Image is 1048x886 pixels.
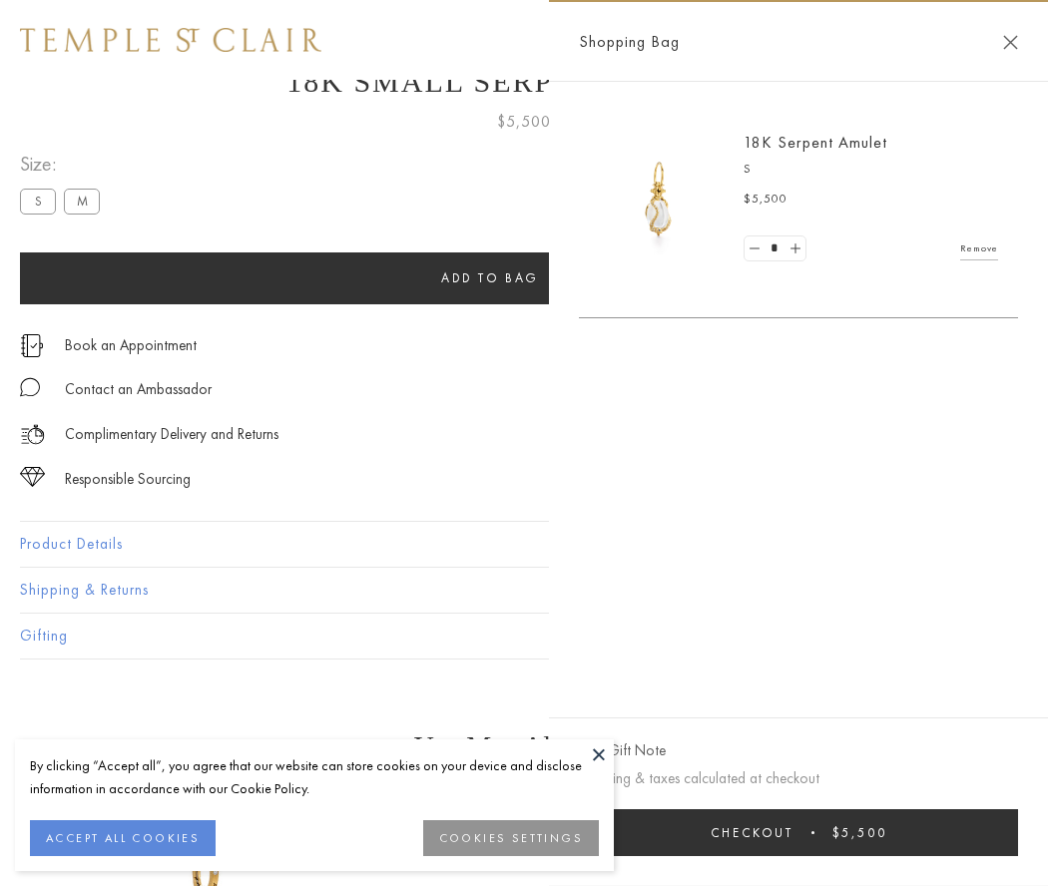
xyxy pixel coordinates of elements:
a: Set quantity to 2 [785,236,804,261]
img: Temple St. Clair [20,28,321,52]
img: icon_sourcing.svg [20,467,45,487]
img: icon_appointment.svg [20,334,44,357]
button: Shipping & Returns [20,568,1028,613]
button: Product Details [20,522,1028,567]
button: Close Shopping Bag [1003,35,1018,50]
h1: 18K Small Serpent Amulet [20,65,1028,99]
button: Gifting [20,614,1028,659]
p: Shipping & taxes calculated at checkout [579,766,1018,791]
span: Checkout [711,824,793,841]
button: COOKIES SETTINGS [423,820,599,856]
a: Remove [960,237,998,259]
span: $5,500 [832,824,887,841]
img: icon_delivery.svg [20,422,45,447]
p: S [744,160,998,180]
button: ACCEPT ALL COOKIES [30,820,216,856]
div: By clicking “Accept all”, you agree that our website can store cookies on your device and disclos... [30,754,599,800]
div: Responsible Sourcing [65,467,191,492]
button: Checkout $5,500 [579,809,1018,856]
a: Book an Appointment [65,334,197,356]
a: Set quantity to 0 [745,236,765,261]
span: Size: [20,148,108,181]
h3: You May Also Like [50,730,998,762]
img: P51836-E11SERPPV [599,140,719,259]
p: Complimentary Delivery and Returns [65,422,278,447]
button: Add Gift Note [579,738,666,763]
label: S [20,189,56,214]
span: Add to bag [441,269,539,286]
img: MessageIcon-01_2.svg [20,377,40,397]
span: Shopping Bag [579,29,680,55]
a: 18K Serpent Amulet [744,132,887,153]
button: Add to bag [20,252,960,304]
div: Contact an Ambassador [65,377,212,402]
span: $5,500 [497,109,551,135]
span: $5,500 [744,190,787,210]
label: M [64,189,100,214]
